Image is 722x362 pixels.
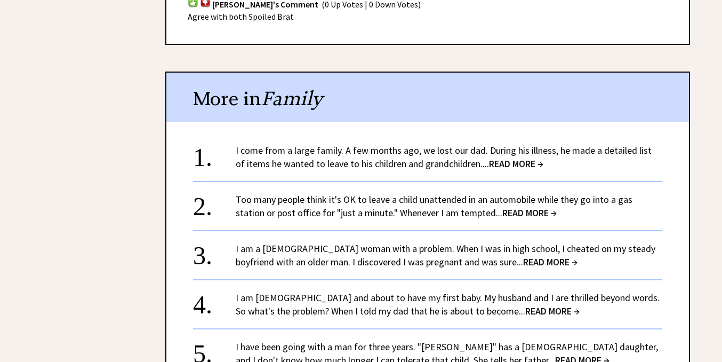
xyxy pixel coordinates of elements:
[236,193,632,219] a: Too many people think it's OK to leave a child unattended in an automobile while they go into a g...
[236,242,655,268] a: I am a [DEMOGRAPHIC_DATA] woman with a problem. When I was in high school, I cheated on my steady...
[166,73,689,122] div: More in
[193,242,236,262] div: 3.
[489,158,543,170] span: READ MORE →
[193,193,236,213] div: 2.
[193,144,236,163] div: 1.
[525,305,580,317] span: READ MORE →
[188,11,294,22] span: Agree with both Spoiled Brat
[236,292,660,317] a: I am [DEMOGRAPHIC_DATA] and about to have my first baby. My husband and I are thrilled beyond wor...
[502,207,557,219] span: READ MORE →
[193,291,236,311] div: 4.
[523,256,577,268] span: READ MORE →
[236,144,652,170] a: I come from a large family. A few months ago, we lost our dad. During his illness, he made a deta...
[193,340,236,360] div: 5.
[261,86,323,111] span: Family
